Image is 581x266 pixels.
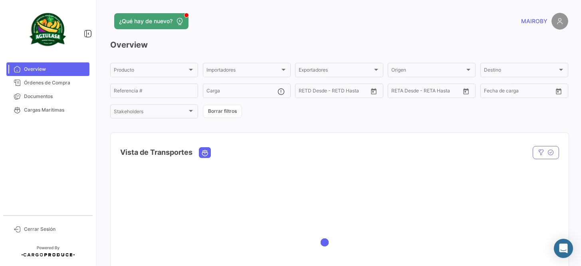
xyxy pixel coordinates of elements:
input: Hasta [411,89,444,95]
span: Overview [24,66,86,73]
a: Cargas Marítimas [6,103,89,117]
span: Destino [484,68,557,74]
h4: Vista de Transportes [120,147,192,158]
span: Origen [391,68,465,74]
h3: Overview [110,39,568,50]
input: Hasta [504,89,537,95]
span: MAIROBY [521,17,547,25]
span: ¿Qué hay de nuevo? [119,17,173,25]
span: Órdenes de Compra [24,79,86,86]
button: ¿Qué hay de nuevo? [114,13,188,29]
span: Exportadores [299,68,372,74]
button: Ocean [199,148,210,158]
button: Open calendar [553,85,565,97]
a: Órdenes de Compra [6,76,89,90]
span: Producto [114,68,187,74]
input: Desde [299,89,313,95]
span: Cerrar Sesión [24,226,86,233]
span: Documentos [24,93,86,100]
div: Abrir Intercom Messenger [554,239,573,258]
img: placeholder-user.png [551,13,568,30]
span: Importadores [206,68,280,74]
span: Cargas Marítimas [24,106,86,114]
input: Desde [484,89,498,95]
a: Documentos [6,90,89,103]
button: Open calendar [460,85,472,97]
input: Desde [391,89,406,95]
input: Hasta [319,89,351,95]
img: agzulasa-logo.png [28,10,68,50]
span: Stakeholders [114,110,187,116]
button: Open calendar [368,85,380,97]
a: Overview [6,62,89,76]
button: Borrar filtros [203,105,242,118]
